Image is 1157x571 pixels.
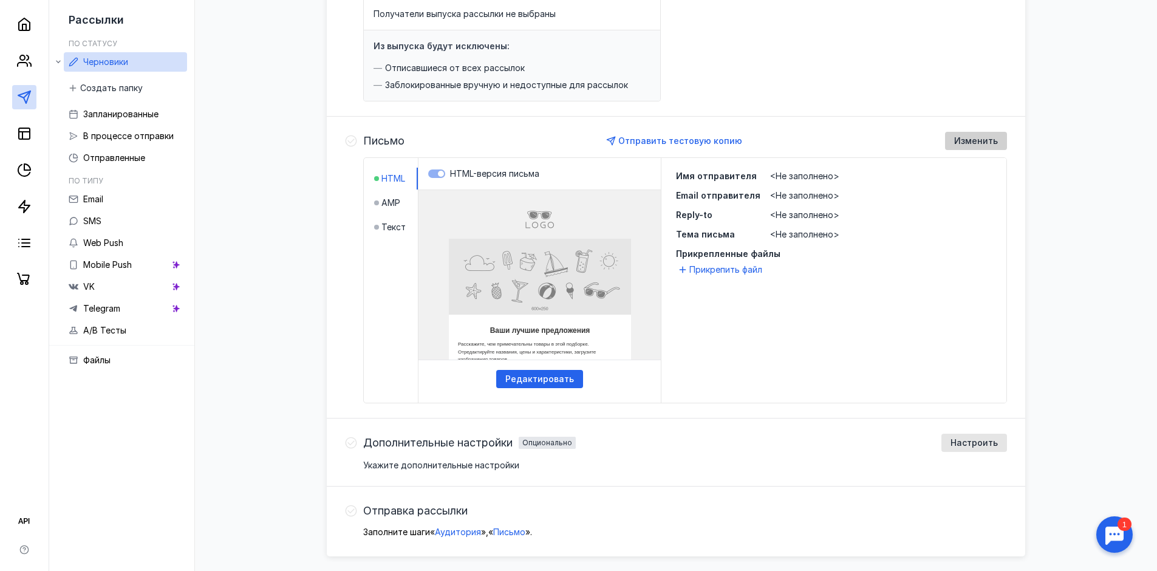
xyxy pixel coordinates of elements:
[273,190,807,360] iframe: preview
[770,171,839,181] span: <Не заполнено>
[676,171,757,181] span: Имя отправителя
[27,7,41,21] div: 1
[83,152,145,163] span: Отправленные
[770,190,839,200] span: <Не заполнено>
[435,527,481,537] span: Аудитория
[69,39,117,48] h5: По статусу
[64,148,187,168] a: Отправленные
[83,216,101,226] span: SMS
[83,56,128,67] span: Черновики
[83,303,120,313] span: Telegram
[954,136,998,146] span: Изменить
[64,52,187,72] a: Черновики
[602,132,748,150] button: Отправить тестовую копию
[83,194,103,204] span: Email
[64,211,187,231] a: SMS
[64,321,187,340] a: A/B Тесты
[363,526,1007,538] p: Заполните шаги « » , « » .
[363,437,513,449] span: Дополнительные настройки
[64,277,187,296] a: VK
[385,79,628,91] span: Заблокированные вручную и недоступные для рассылок
[83,281,95,292] span: VK
[618,135,742,146] span: Отправить тестовую копию
[64,299,187,318] a: Telegram
[64,233,187,253] a: Web Push
[80,83,143,94] span: Создать папку
[64,126,187,146] a: В процессе отправки
[945,132,1007,150] button: Изменить
[505,374,574,385] span: Редактировать
[522,439,572,446] div: Опционально
[363,505,468,517] h4: Отправка рассылки
[676,190,760,200] span: Email отправителя
[363,437,576,449] h4: Дополнительные настройкиОпционально
[83,109,159,119] span: Запланированные
[69,13,124,26] span: Рассылки
[435,526,481,538] button: Аудитория
[676,262,767,277] button: Прикрепить файл
[363,135,404,147] h4: Письмо
[689,264,762,276] span: Прикрепить файл
[64,255,187,275] a: Mobile Push
[381,221,406,233] span: Текст
[64,350,187,370] a: Файлы
[676,229,735,239] span: Тема письма
[496,370,583,388] button: Редактировать
[64,104,187,124] a: Запланированные
[951,438,998,448] span: Настроить
[363,460,519,470] span: Укажите дополнительные настройки
[493,527,525,537] span: Письмо
[83,325,126,335] span: A/B Тесты
[83,259,132,270] span: Mobile Push
[676,248,992,260] span: Прикрепленные файлы
[374,9,556,19] span: Получатели выпуска рассылки не выбраны
[381,173,405,185] span: HTML
[374,41,510,51] h4: Из выпуска будут исключены:
[64,190,187,209] a: Email
[69,176,103,185] h5: По типу
[83,238,123,248] span: Web Push
[676,210,712,220] span: Reply-to
[450,168,539,179] span: HTML-версия письма
[493,526,525,538] button: Письмо
[381,197,400,209] span: AMP
[64,79,149,97] button: Создать папку
[941,434,1007,452] button: Настроить
[83,355,111,365] span: Файлы
[770,229,839,239] span: <Не заполнено>
[83,131,174,141] span: В процессе отправки
[385,62,525,74] span: Отписавшиеся от всех рассылок
[770,210,839,220] span: <Не заполнено>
